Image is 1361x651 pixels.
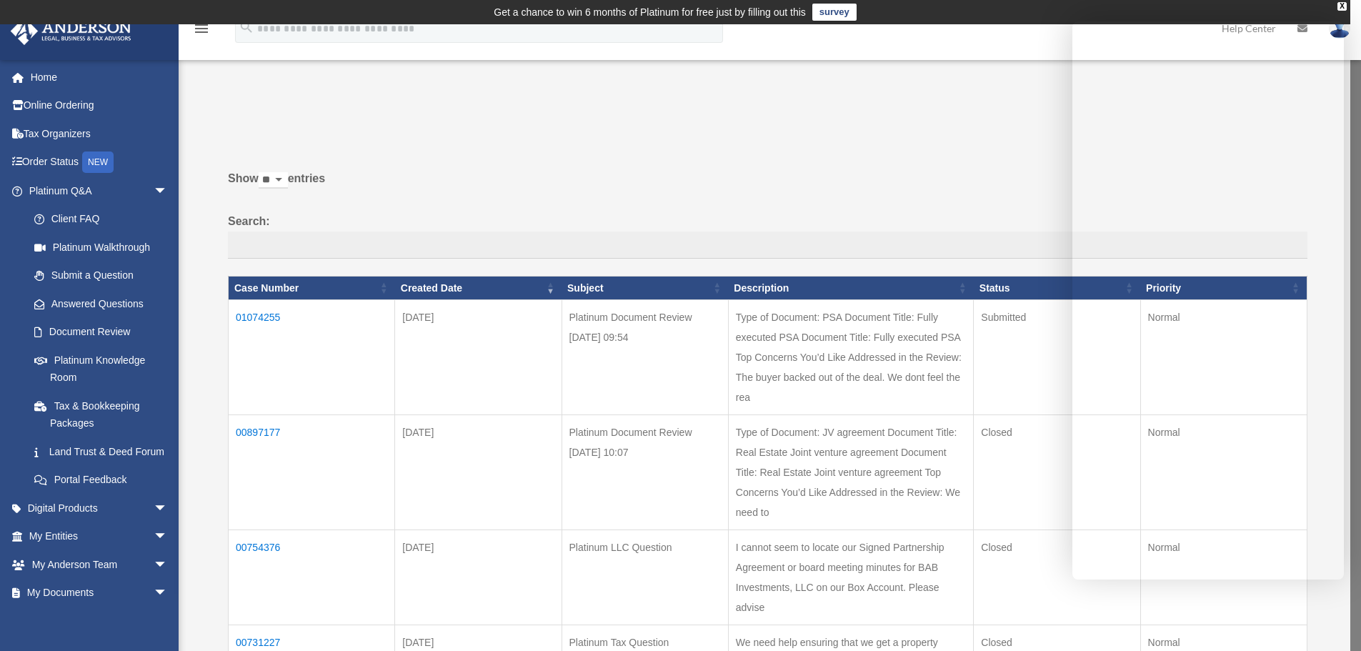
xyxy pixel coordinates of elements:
[1072,21,1344,580] iframe: Chat Window
[10,91,189,120] a: Online Ordering
[974,300,1140,415] td: Submitted
[229,415,395,530] td: 00897177
[154,579,182,608] span: arrow_drop_down
[728,415,974,530] td: Type of Document: JV agreement Document Title: Real Estate Joint venture agreement Document Title...
[229,276,395,300] th: Case Number: activate to sort column ascending
[10,494,189,522] a: Digital Productsarrow_drop_down
[20,262,182,290] a: Submit a Question
[20,205,182,234] a: Client FAQ
[395,300,562,415] td: [DATE]
[395,276,562,300] th: Created Date: activate to sort column ascending
[154,550,182,580] span: arrow_drop_down
[974,530,1140,625] td: Closed
[20,233,182,262] a: Platinum Walkthrough
[20,392,182,437] a: Tax & Bookkeeping Packages
[239,19,254,35] i: search
[728,300,974,415] td: Type of Document: PSA Document Title: Fully executed PSA Document Title: Fully executed PSA Top C...
[20,289,175,318] a: Answered Questions
[10,177,182,205] a: Platinum Q&Aarrow_drop_down
[10,148,189,177] a: Order StatusNEW
[728,276,974,300] th: Description: activate to sort column ascending
[10,119,189,148] a: Tax Organizers
[562,276,728,300] th: Subject: activate to sort column ascending
[1337,2,1347,11] div: close
[562,415,728,530] td: Platinum Document Review [DATE] 10:07
[229,300,395,415] td: 01074255
[728,530,974,625] td: I cannot seem to locate our Signed Partnership Agreement or board meeting minutes for BAB Investm...
[193,25,210,37] a: menu
[10,63,189,91] a: Home
[20,346,182,392] a: Platinum Knowledge Room
[395,530,562,625] td: [DATE]
[562,300,728,415] td: Platinum Document Review [DATE] 09:54
[10,522,189,551] a: My Entitiesarrow_drop_down
[228,212,1307,259] label: Search:
[259,172,288,189] select: Showentries
[20,318,182,347] a: Document Review
[229,530,395,625] td: 00754376
[494,4,806,21] div: Get a chance to win 6 months of Platinum for free just by filling out this
[228,232,1307,259] input: Search:
[812,4,857,21] a: survey
[10,550,189,579] a: My Anderson Teamarrow_drop_down
[228,169,1307,203] label: Show entries
[154,522,182,552] span: arrow_drop_down
[395,415,562,530] td: [DATE]
[562,530,728,625] td: Platinum LLC Question
[974,276,1140,300] th: Status: activate to sort column ascending
[193,20,210,37] i: menu
[20,437,182,466] a: Land Trust & Deed Forum
[10,579,189,607] a: My Documentsarrow_drop_down
[20,466,182,495] a: Portal Feedback
[154,494,182,523] span: arrow_drop_down
[154,177,182,206] span: arrow_drop_down
[974,415,1140,530] td: Closed
[82,151,114,173] div: NEW
[6,17,136,45] img: Anderson Advisors Platinum Portal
